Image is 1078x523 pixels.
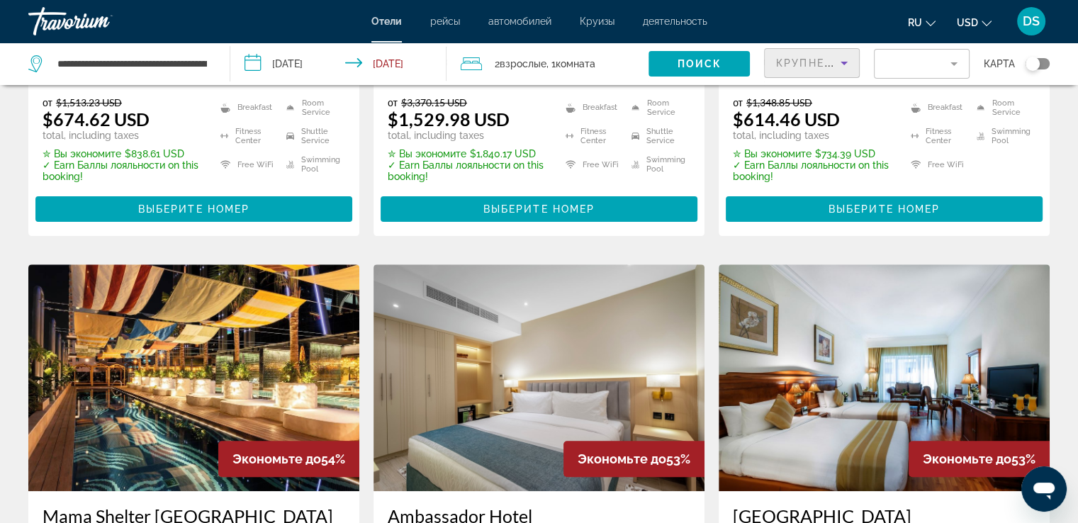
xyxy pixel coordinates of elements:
del: $1,348.85 USD [746,96,812,108]
button: Travelers: 2 adults, 0 children [447,43,649,85]
span: Поиск [677,58,722,69]
li: Swimming Pool [624,154,690,175]
a: Отели [371,16,402,27]
ins: $614.46 USD [733,108,840,130]
li: Shuttle Service [279,125,345,147]
span: Крупнейшие сбережения [776,57,948,69]
li: Shuttle Service [624,125,690,147]
button: Change language [908,12,936,33]
span: от [733,96,743,108]
li: Swimming Pool [279,154,345,175]
a: деятельность [643,16,707,27]
span: Экономьте до [923,451,1011,466]
div: 54% [218,441,359,477]
span: ✮ Вы экономите [388,148,466,159]
span: 2 [495,54,546,74]
span: USD [957,17,978,28]
img: Hotel image [28,264,359,491]
li: Fitness Center [213,125,279,147]
a: Круизы [580,16,614,27]
div: 53% [909,441,1050,477]
span: DS [1023,14,1040,28]
button: Выберите номер [381,196,697,222]
p: ✓ Earn Баллы лояльности on this booking! [388,159,548,182]
p: total, including taxes [388,130,548,141]
span: Комната [556,58,595,69]
span: Взрослые [500,58,546,69]
span: ✮ Вы экономите [733,148,812,159]
del: $3,370.15 USD [401,96,467,108]
li: Free WiFi [213,154,279,175]
span: Выберите номер [829,203,940,215]
a: Выберите номер [381,200,697,215]
span: ru [908,17,922,28]
button: User Menu [1013,6,1050,36]
span: Выберите номер [483,203,595,215]
li: Fitness Center [904,125,970,147]
li: Breakfast [904,96,970,118]
img: Hotel image [719,264,1050,491]
p: total, including taxes [733,130,893,141]
span: , 1 [546,54,595,74]
a: Выберите номер [35,200,352,215]
span: Выберите номер [138,203,249,215]
li: Room Service [970,96,1035,118]
span: карта [984,54,1015,74]
button: Check-in date: Jan 4, 2026 Check-out date: Jan 11, 2026 [230,43,447,85]
button: Выберите номер [35,196,352,222]
ins: $1,529.98 USD [388,108,510,130]
div: 53% [563,441,704,477]
a: автомобилей [488,16,551,27]
li: Room Service [279,96,345,118]
button: Поиск [649,51,750,77]
li: Swimming Pool [970,125,1035,147]
span: ✮ Вы экономите [43,148,121,159]
span: Экономьте до [232,451,321,466]
p: $838.61 USD [43,148,203,159]
li: Breakfast [213,96,279,118]
li: Fitness Center [558,125,624,147]
p: $1,840.17 USD [388,148,548,159]
img: Hotel image [374,264,704,491]
a: рейсы [430,16,460,27]
button: Toggle map [1015,57,1050,70]
p: $734.39 USD [733,148,893,159]
span: от [43,96,52,108]
li: Free WiFi [558,154,624,175]
iframe: Кнопка запуска окна обмена сообщениями [1021,466,1067,512]
span: от [388,96,398,108]
button: Выберите номер [726,196,1043,222]
a: Выберите номер [726,200,1043,215]
a: Travorium [28,3,170,40]
li: Room Service [624,96,690,118]
p: ✓ Earn Баллы лояльности on this booking! [43,159,203,182]
li: Breakfast [558,96,624,118]
ins: $674.62 USD [43,108,150,130]
p: ✓ Earn Баллы лояльности on this booking! [733,159,893,182]
button: Change currency [957,12,992,33]
mat-select: Sort by [776,55,848,72]
li: Free WiFi [904,154,970,175]
span: Экономьте до [578,451,666,466]
button: Filter [874,48,970,79]
del: $1,513.23 USD [56,96,122,108]
p: total, including taxes [43,130,203,141]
